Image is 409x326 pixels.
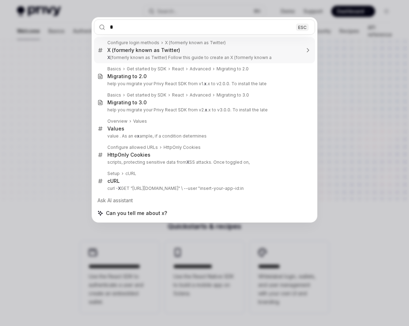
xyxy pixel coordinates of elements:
b: x [204,81,207,86]
div: Advanced [190,92,211,98]
div: Configure login methods [107,40,159,46]
div: Basics [107,66,121,72]
div: Values [133,118,147,124]
b: X [118,186,121,191]
div: Migrating to 3.0 [217,92,249,98]
div: React [172,92,184,98]
div: Values [107,126,124,132]
b: x [137,133,140,139]
div: Migrating to 2.0 [107,73,147,80]
div: cURL [107,178,120,184]
div: Migrating to 3.0 [107,99,147,106]
div: cURL [125,171,136,176]
div: X (formerly known as Twitter) [165,40,226,46]
div: React [172,66,184,72]
span: Can you tell me about x? [106,210,167,217]
div: X (formerly known as Twitter) [107,47,180,53]
b: x [205,107,207,112]
p: value . As an e ample, if a condition determines [107,133,300,139]
p: help you migrate your Privy React SDK from v1. .x to v2.0.0. To install the late [107,81,300,87]
div: Overview [107,118,128,124]
div: HttpOnly Cookies [164,145,201,150]
div: Advanced [190,66,211,72]
p: help you migrate your Privy React SDK from v2. .x to v3.0.0. To install the late [107,107,300,113]
b: X [107,55,110,60]
b: X [186,159,189,165]
div: Setup [107,171,120,176]
div: Get started by SDK [127,92,166,98]
div: Get started by SDK [127,66,166,72]
div: Migrating to 2.0 [217,66,249,72]
p: scripts, protecting sensitive data from SS attacks. Once toggled on, [107,159,300,165]
p: curl - GET "[URL][DOMAIN_NAME]" \ --user "insert-your-app-id:in [107,186,300,191]
div: ESC [296,23,309,31]
div: Basics [107,92,121,98]
p: (formerly known as Twitter) Follow this guide to create an X (formerly known a [107,55,300,60]
div: HttpOnly Cookies [107,152,150,158]
div: Ask AI assistant [94,194,315,207]
div: Configure allowed URLs [107,145,158,150]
